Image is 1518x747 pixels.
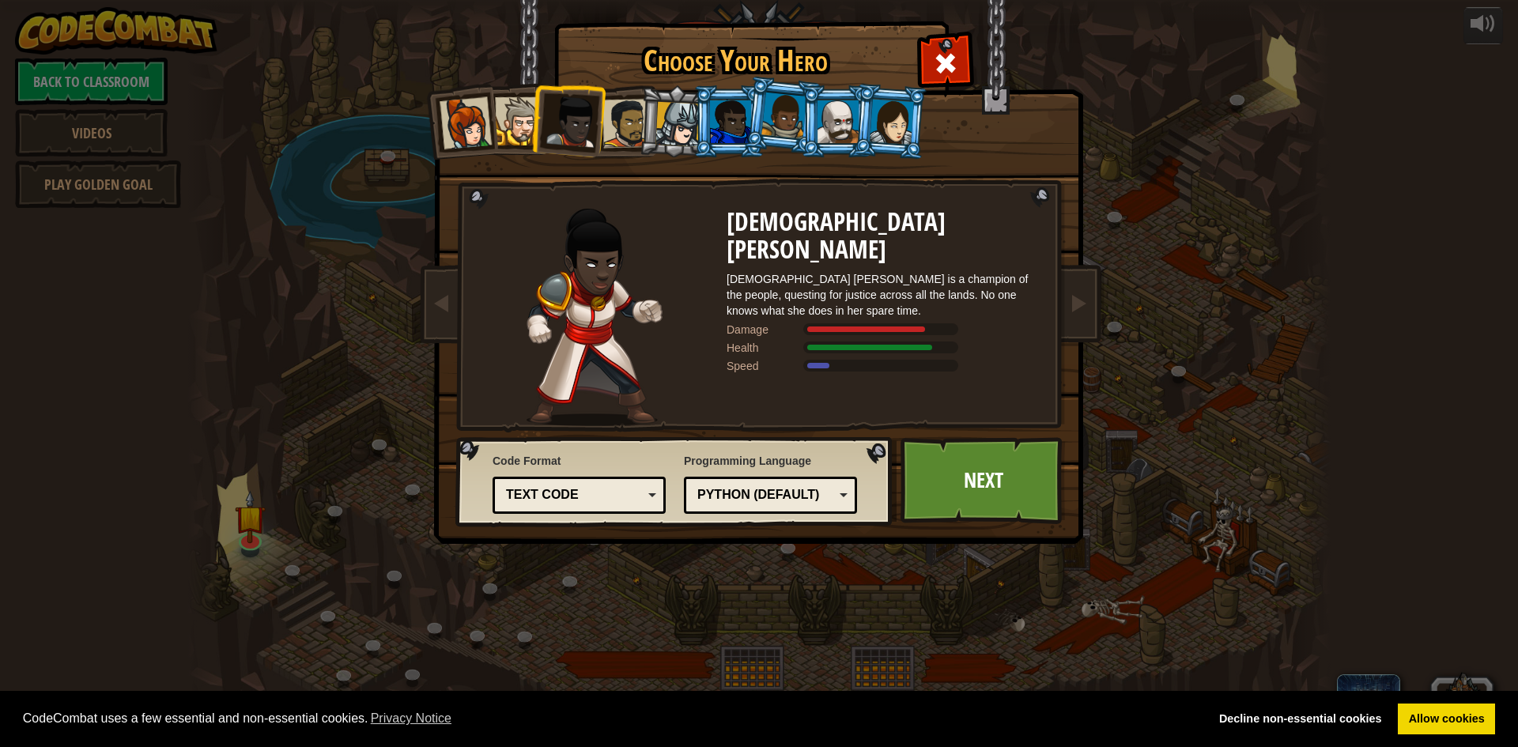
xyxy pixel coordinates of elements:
li: Gordon the Stalwart [693,85,765,157]
a: deny cookies [1208,704,1392,735]
li: Okar Stompfoot [801,85,872,157]
div: Health [727,340,806,356]
li: Lady Ida Justheart [529,80,606,157]
span: CodeCombat uses a few essential and non-essential cookies. [23,707,1196,730]
li: Captain Anya Weston [421,82,499,160]
div: Python (Default) [697,486,834,504]
li: Hattori Hanzō [638,84,713,160]
a: allow cookies [1398,704,1495,735]
div: Text code [506,486,643,504]
h2: [DEMOGRAPHIC_DATA] [PERSON_NAME] [727,209,1043,263]
div: Damage [727,322,806,338]
div: Gains 140% of listed Warrior armor health. [727,340,1043,356]
div: [DEMOGRAPHIC_DATA] [PERSON_NAME] is a champion of the people, questing for justice across all the... [727,271,1043,319]
span: Programming Language [684,453,857,469]
li: Illia Shieldsmith [852,83,928,160]
img: champion-pose.png [527,209,663,426]
li: Sir Tharin Thunderfist [478,83,549,155]
a: Next [901,437,1066,524]
img: language-selector-background.png [455,437,897,527]
div: Speed [727,358,806,374]
li: Arryn Stonewall [743,76,821,155]
div: Moves at 6 meters per second. [727,358,1043,374]
a: learn more about cookies [368,707,455,730]
span: Code Format [493,453,666,469]
div: Deals 120% of listed Warrior weapon damage. [727,322,1043,338]
li: Alejandro the Duelist [585,85,658,158]
h1: Choose Your Hero [557,44,913,77]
